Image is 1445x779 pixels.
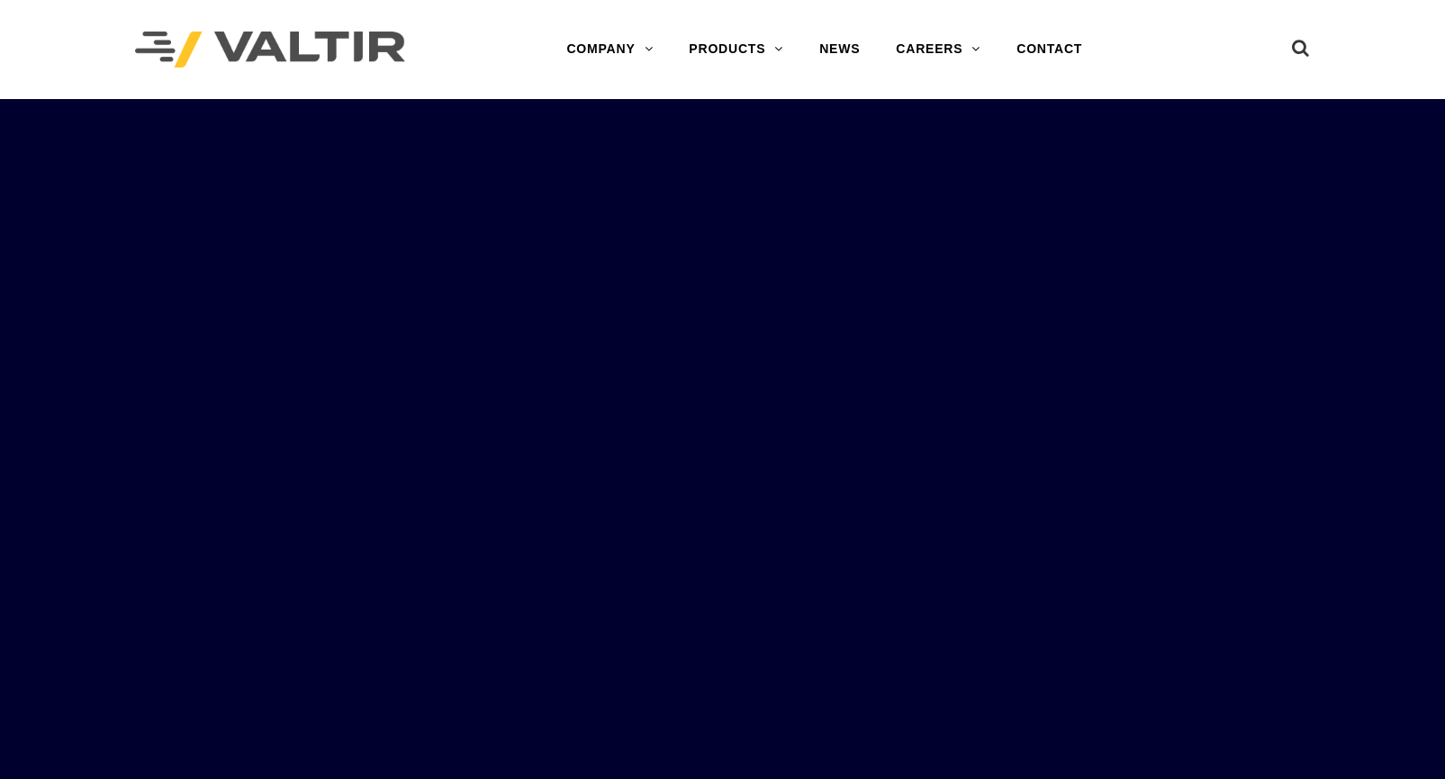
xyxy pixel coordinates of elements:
a: CAREERS [878,32,998,68]
a: CONTACT [998,32,1100,68]
a: PRODUCTS [671,32,801,68]
a: NEWS [801,32,878,68]
img: Valtir [135,32,405,68]
a: COMPANY [548,32,671,68]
